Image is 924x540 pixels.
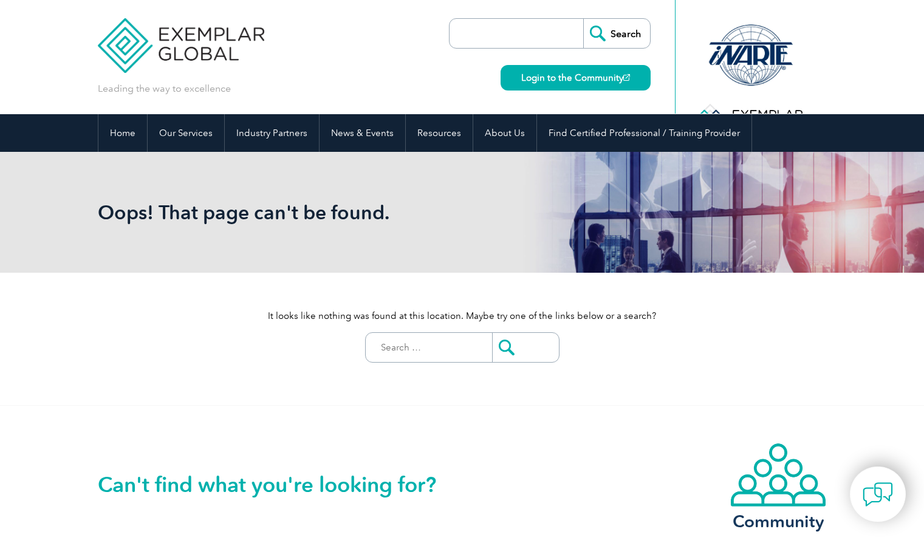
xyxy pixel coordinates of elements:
a: Login to the Community [501,65,651,91]
a: Find Certified Professional / Training Provider [537,114,751,152]
input: Submit [492,333,559,362]
a: Community [730,442,827,529]
p: Leading the way to excellence [98,82,231,95]
a: News & Events [320,114,405,152]
img: open_square.png [623,74,630,81]
img: icon-community.webp [730,442,827,508]
a: Industry Partners [225,114,319,152]
input: Search [583,19,650,48]
a: About Us [473,114,536,152]
a: Our Services [148,114,224,152]
a: Resources [406,114,473,152]
a: Home [98,114,147,152]
h1: Oops! That page can't be found. [98,200,564,224]
p: It looks like nothing was found at this location. Maybe try one of the links below or a search? [98,309,827,323]
h3: Community [730,514,827,529]
h2: Can't find what you're looking for? [98,475,462,494]
img: contact-chat.png [863,479,893,510]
